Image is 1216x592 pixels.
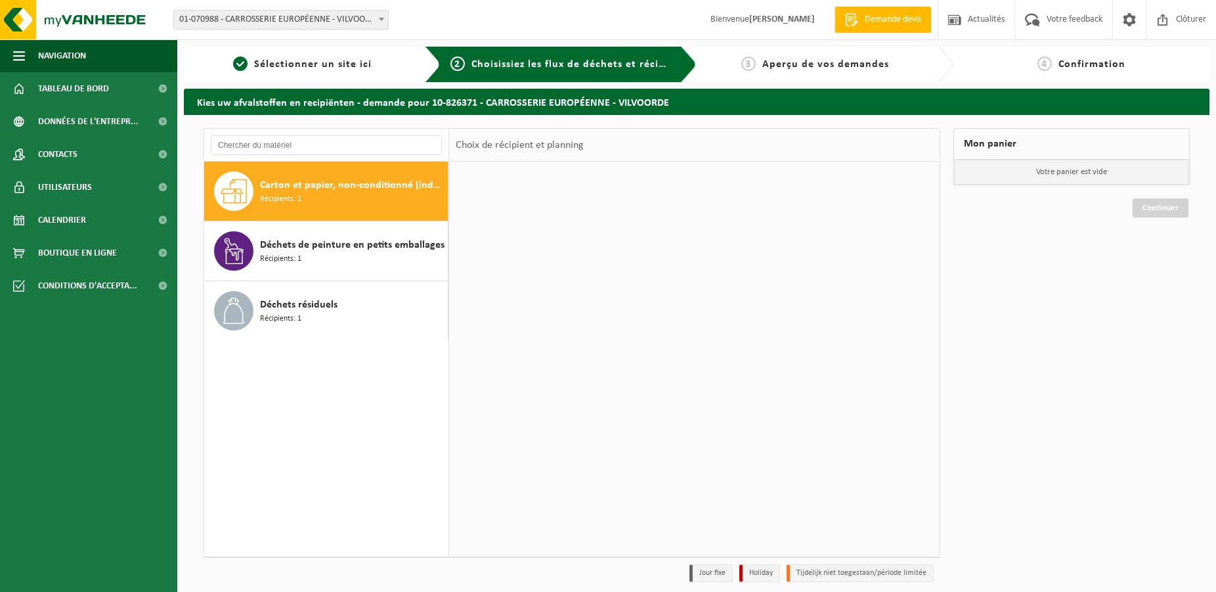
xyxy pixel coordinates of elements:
span: Boutique en ligne [38,237,117,269]
span: Déchets résiduels [260,297,337,313]
li: Jour fixe [689,564,733,582]
span: Déchets de peinture en petits emballages [260,237,445,253]
span: Utilisateurs [38,171,92,204]
span: 01-070988 - CARROSSERIE EUROPÉENNE - VILVOORDE [174,11,388,29]
a: Continuer [1133,198,1188,217]
div: Mon panier [953,128,1190,160]
span: Aperçu de vos demandes [762,59,889,70]
span: Contacts [38,138,77,171]
h2: Kies uw afvalstoffen en recipiënten - demande pour 10-826371 - CARROSSERIE EUROPÉENNE - VILVOORDE [184,89,1209,114]
li: Tijdelijk niet toegestaan/période limitée [787,564,934,582]
span: Récipients: 1 [260,313,301,325]
button: Déchets de peinture en petits emballages Récipients: 1 [204,221,448,281]
span: Calendrier [38,204,86,237]
span: 01-070988 - CARROSSERIE EUROPÉENNE - VILVOORDE [173,10,389,30]
a: Demande devis [835,7,931,33]
strong: [PERSON_NAME] [749,14,815,24]
div: Choix de récipient et planning [449,129,590,162]
li: Holiday [739,564,780,582]
button: Carton et papier, non-conditionné (industriel) Récipients: 1 [204,162,448,221]
span: Demande devis [861,13,924,26]
span: 2 [450,57,465,71]
p: Votre panier est vide [954,160,1190,185]
span: 3 [741,57,756,71]
span: Données de l'entrepr... [38,105,139,138]
span: 4 [1037,57,1052,71]
span: Navigation [38,39,86,72]
span: Confirmation [1058,59,1125,70]
span: Récipients: 1 [260,253,301,265]
span: Tableau de bord [38,72,109,105]
span: Choisissiez les flux de déchets et récipients [471,59,690,70]
span: 1 [233,57,248,71]
button: Déchets résiduels Récipients: 1 [204,281,448,340]
a: 1Sélectionner un site ici [190,57,414,72]
span: Sélectionner un site ici [254,59,372,70]
span: Carton et papier, non-conditionné (industriel) [260,177,445,193]
span: Récipients: 1 [260,193,301,206]
span: Conditions d'accepta... [38,269,137,302]
input: Chercher du matériel [211,135,442,155]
